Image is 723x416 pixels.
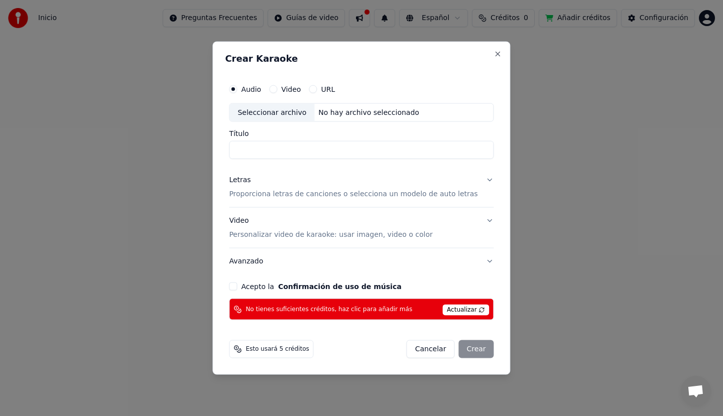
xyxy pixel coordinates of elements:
span: Actualizar [442,305,490,316]
p: Personalizar video de karaoke: usar imagen, video o color [229,230,432,240]
button: VideoPersonalizar video de karaoke: usar imagen, video o color [229,208,494,248]
button: LetrasProporciona letras de canciones o selecciona un modelo de auto letras [229,167,494,207]
button: Avanzado [229,248,494,274]
div: No hay archivo seleccionado [314,107,423,117]
label: Título [229,130,494,137]
label: Audio [241,85,261,92]
button: Cancelar [407,340,455,358]
label: URL [321,85,335,92]
p: Proporciona letras de canciones o selecciona un modelo de auto letras [229,189,477,199]
label: Acepto la [241,283,401,290]
span: Esto usará 5 créditos [246,345,309,353]
span: No tienes suficientes créditos, haz clic para añadir más [246,305,412,313]
div: Seleccionar archivo [229,103,314,121]
div: Video [229,216,432,240]
button: Acepto la [278,283,402,290]
label: Video [281,85,301,92]
div: Letras [229,175,251,185]
h2: Crear Karaoke [225,54,498,63]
